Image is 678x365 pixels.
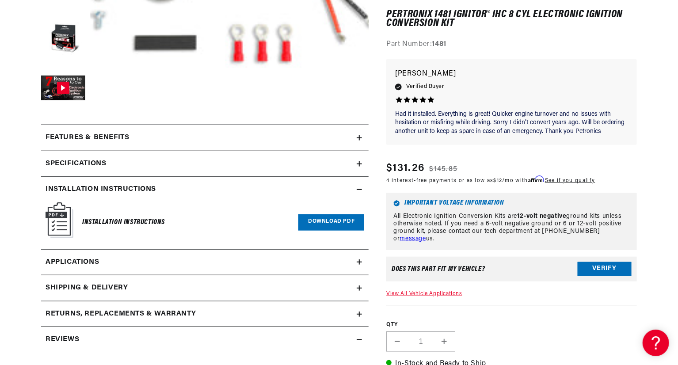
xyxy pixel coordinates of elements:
[41,151,369,177] summary: Specifications
[432,41,446,48] strong: 1481
[393,201,630,207] h6: Important Voltage Information
[298,214,364,231] a: Download PDF
[393,213,630,243] p: All Electronic Ignition Conversion Kits are ground kits unless otherwise noted. If you need a 6-v...
[400,236,426,242] a: message
[46,158,106,170] h2: Specifications
[528,176,544,182] span: Affirm
[386,291,462,297] a: View All Vehicle Applications
[395,110,628,136] p: Had it installed. Everything is great! Quicker engine turnover and no issues with hesitation or m...
[494,178,503,183] span: $12
[386,160,425,176] span: $131.26
[41,125,369,151] summary: Features & Benefits
[578,262,632,276] button: Verify
[46,308,196,320] h2: Returns, Replacements & Warranty
[46,257,99,268] span: Applications
[41,301,369,327] summary: Returns, Replacements & Warranty
[386,176,595,185] p: 4 interest-free payments or as low as /mo with .
[392,266,485,273] div: Does This part fit My vehicle?
[430,164,458,175] s: $145.85
[46,282,128,294] h2: Shipping & Delivery
[46,184,156,195] h2: Installation instructions
[386,321,637,329] label: QTY
[46,334,79,346] h2: Reviews
[46,132,129,144] h2: Features & Benefits
[386,39,637,51] div: Part Number:
[41,177,369,202] summary: Installation instructions
[41,275,369,301] summary: Shipping & Delivery
[406,82,444,92] span: Verified Buyer
[41,250,369,276] a: Applications
[82,217,165,228] h6: Installation Instructions
[46,202,73,238] img: Instruction Manual
[41,18,85,62] button: Load image 5 in gallery view
[395,68,628,80] p: [PERSON_NAME]
[545,178,595,183] a: See if you qualify - Learn more about Affirm Financing (opens in modal)
[517,213,567,220] strong: 12-volt negative
[386,10,637,28] h1: PerTronix 1481 Ignitor® IHC 8 cyl Electronic Ignition Conversion Kit
[41,327,369,353] summary: Reviews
